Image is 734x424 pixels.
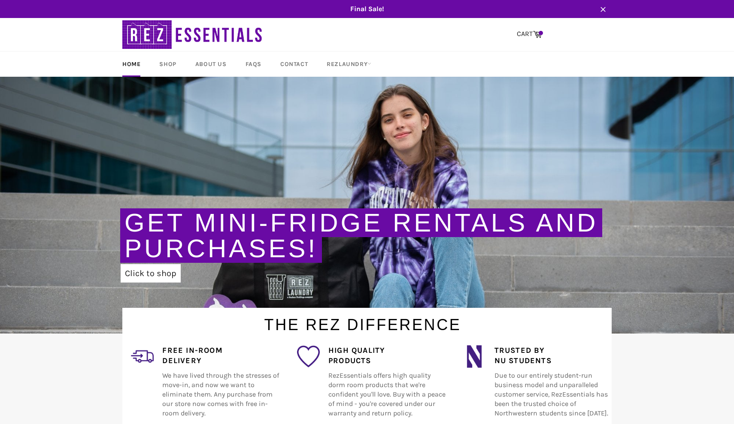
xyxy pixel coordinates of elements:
[187,51,235,77] a: About Us
[318,51,380,77] a: RezLaundry
[297,345,320,368] img: favorite_1.png
[237,51,270,77] a: FAQs
[272,51,316,77] a: Contact
[494,345,612,367] h4: Trusted by NU Students
[122,18,264,51] img: RezEssentials
[131,345,154,368] img: delivery_2.png
[114,51,149,77] a: Home
[121,264,181,283] a: Click to shop
[124,208,598,263] a: Get Mini-Fridge Rentals and Purchases!
[162,345,279,367] h4: Free In-Room Delivery
[463,345,485,368] img: northwestern_wildcats_tiny.png
[328,345,446,367] h4: High Quality Products
[151,51,185,77] a: Shop
[114,4,620,14] span: Final Sale!
[114,308,612,336] h1: The Rez Difference
[513,25,546,43] a: CART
